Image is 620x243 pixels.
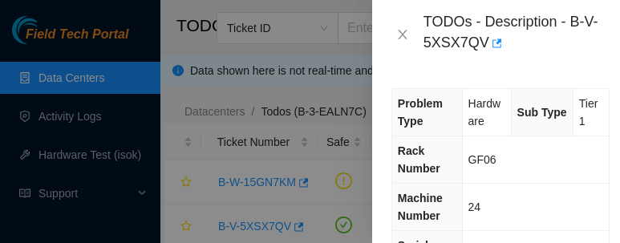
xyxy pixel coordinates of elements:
[468,200,481,213] span: 24
[398,144,440,175] span: Rack Number
[468,153,496,166] span: GF06
[396,28,409,41] span: close
[391,27,414,43] button: Close
[423,13,601,56] div: TODOs - Description - B-V-5XSX7QV
[517,106,567,119] span: Sub Type
[398,97,443,128] span: Problem Type
[468,97,500,128] span: Hardware
[398,192,443,222] span: Machine Number
[579,97,598,128] span: Tier 1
